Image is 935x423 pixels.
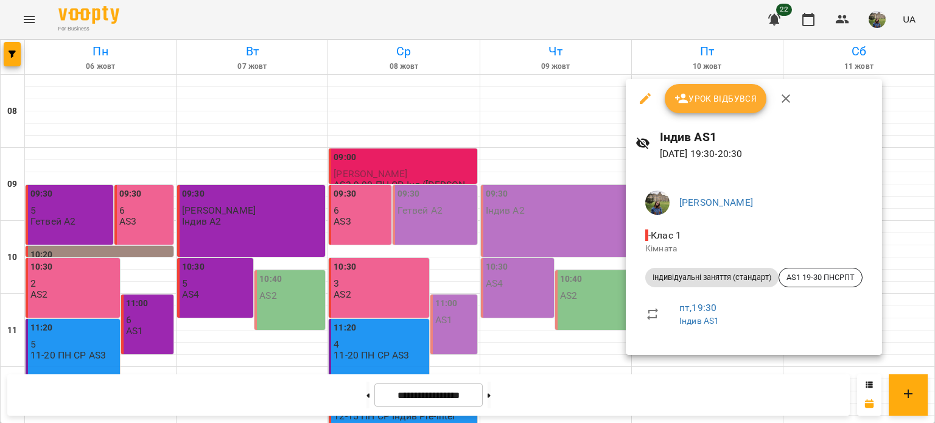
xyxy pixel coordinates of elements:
[779,272,862,283] span: AS1 19-30 ПНСРПТ
[645,243,863,255] p: Кімната
[679,316,719,326] a: Індив AS1
[674,91,757,106] span: Урок відбувся
[779,268,863,287] div: AS1 19-30 ПНСРПТ
[645,272,779,283] span: Індивідуальні заняття (стандарт)
[679,302,716,313] a: пт , 19:30
[645,191,670,215] img: f01d4343db5c932fedd74e1c54090270.jpg
[660,147,872,161] p: [DATE] 19:30 - 20:30
[660,128,872,147] h6: Індив AS1
[665,84,767,113] button: Урок відбувся
[645,229,684,241] span: - Клас 1
[679,197,753,208] a: [PERSON_NAME]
